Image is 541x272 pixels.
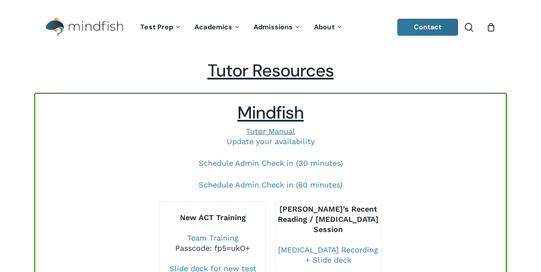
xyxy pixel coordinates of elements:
[314,23,335,31] span: About
[199,159,343,167] a: Schedule Admin Check in (30 minutes)
[278,245,378,264] a: [MEDICAL_DATA] Recording + Slide deck
[160,243,265,253] div: Passcode: fp5=ukO+
[188,24,247,31] a: Academics
[208,59,334,82] span: Tutor Resources
[187,233,239,242] a: Team Training
[227,137,315,146] a: Update your availability
[180,213,246,222] b: New ACT Training
[253,23,293,31] span: Admissions
[278,204,379,234] b: [PERSON_NAME]’s Recent Reading / [MEDICAL_DATA] Session
[199,180,342,189] a: Schedule Admin Check in (60 minutes)
[414,23,442,31] span: Contact
[247,24,308,31] a: Admissions
[308,24,350,31] a: About
[134,24,188,31] a: Test Prep
[140,23,173,31] span: Test Prep
[237,102,304,124] span: Mindfish
[134,11,349,43] nav: Main Menu
[194,23,232,31] span: Academics
[246,127,295,136] a: Tutor Manual
[397,19,458,36] a: Contact
[34,11,507,43] header: Main Menu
